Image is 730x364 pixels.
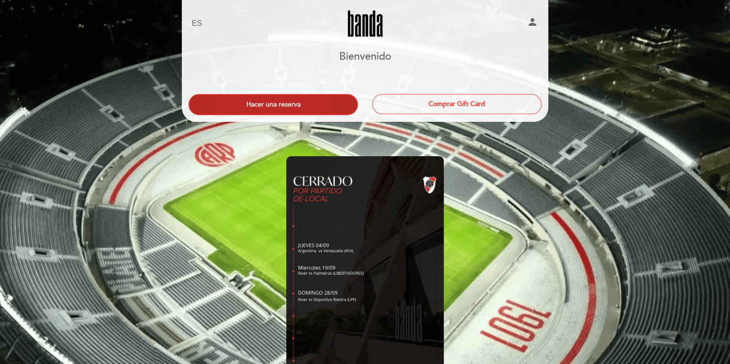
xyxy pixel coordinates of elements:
a: Banda [305,11,425,37]
h1: Bienvenido [339,51,391,63]
button: Hacer una reserva [188,94,358,115]
button: Comprar Gift Card [372,94,542,114]
button: person [527,16,538,31]
i: person [527,16,538,28]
